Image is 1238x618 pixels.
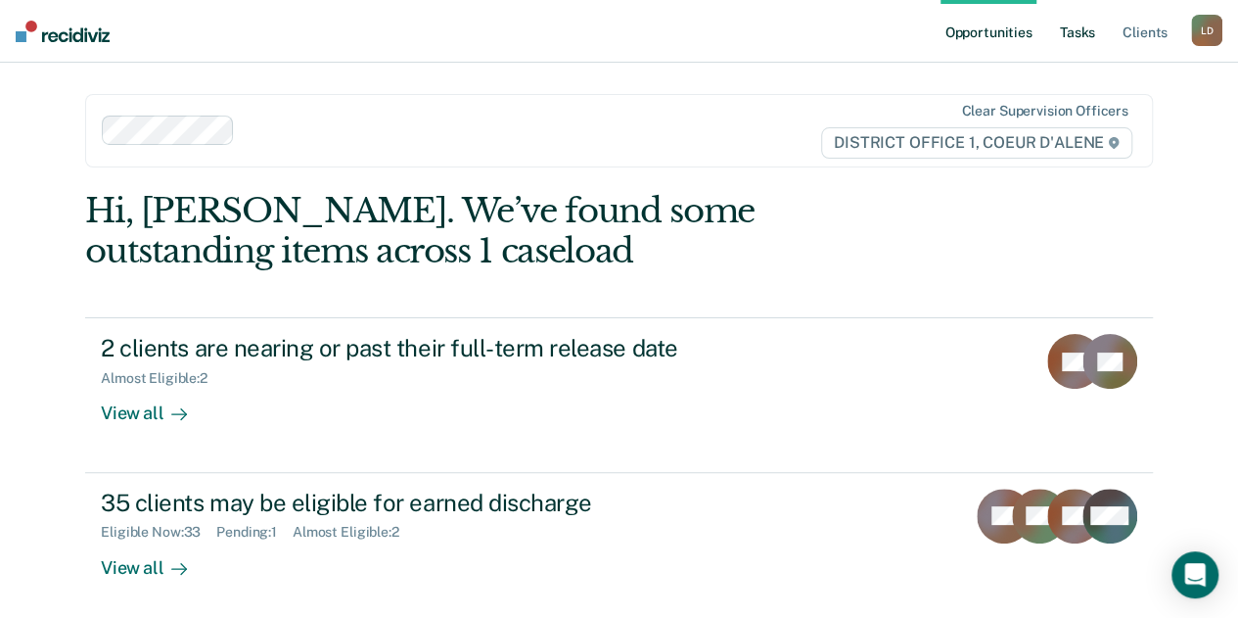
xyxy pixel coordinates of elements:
div: 35 clients may be eligible for earned discharge [101,489,788,517]
div: 2 clients are nearing or past their full-term release date [101,334,788,362]
div: Almost Eligible : 2 [293,524,415,541]
div: Hi, [PERSON_NAME]. We’ve found some outstanding items across 1 caseload [85,191,939,271]
div: View all [101,541,210,579]
div: View all [101,387,210,425]
a: 2 clients are nearing or past their full-term release dateAlmost Eligible:2View all [85,317,1153,472]
div: Pending : 1 [216,524,293,541]
img: Recidiviz [16,21,110,42]
div: Open Intercom Messenger [1171,551,1218,598]
div: Almost Eligible : 2 [101,370,223,387]
div: Clear supervision officers [961,103,1127,119]
div: Eligible Now : 33 [101,524,216,541]
span: DISTRICT OFFICE 1, COEUR D'ALENE [821,127,1132,159]
button: LD [1191,15,1222,46]
div: L D [1191,15,1222,46]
